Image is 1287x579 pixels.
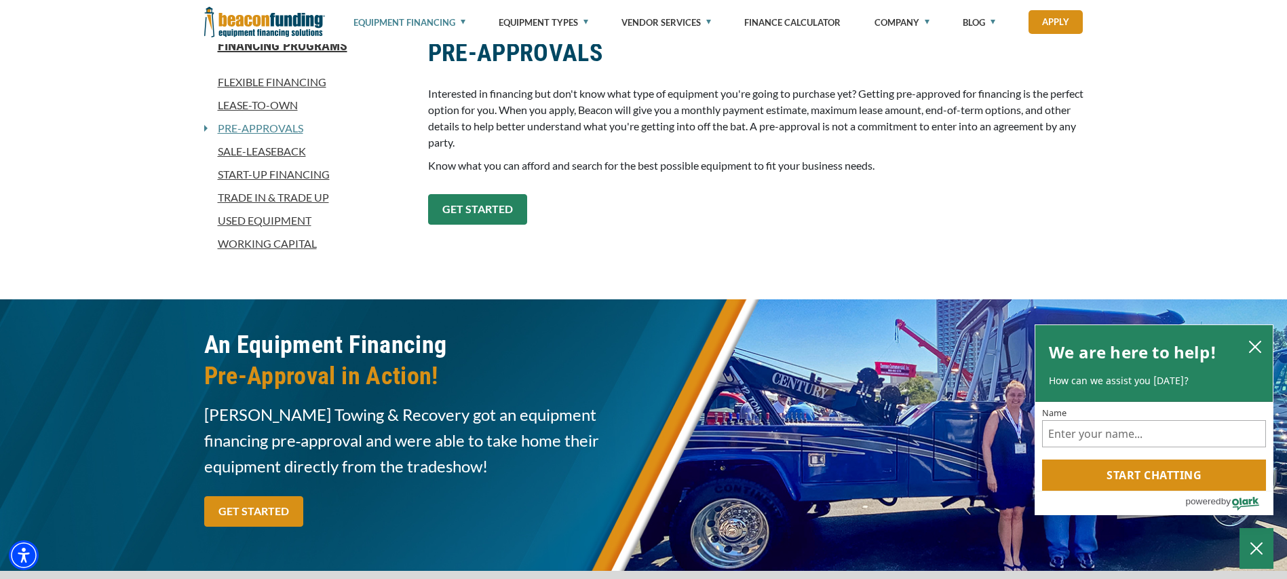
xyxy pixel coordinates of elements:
a: Financing Programs [204,37,412,54]
a: Trade In & Trade Up [204,189,412,206]
button: Close Chatbox [1240,528,1273,569]
h2: We are here to help! [1049,339,1216,366]
h2: PRE-APPROVALS [428,37,1083,69]
p: How can we assist you [DATE]? [1049,374,1259,388]
a: Pre-approvals [208,120,303,136]
a: Start-Up Financing [204,166,412,183]
a: Apply [1029,10,1083,34]
a: Sale-Leaseback [204,143,412,160]
a: Working Capital [204,236,412,252]
button: Start chatting [1042,460,1266,491]
span: Pre-Approval in Action! [204,360,636,392]
span: by [1221,493,1231,510]
a: Lease-To-Own [204,97,412,113]
span: Know what you can afford and search for the best possible equipment to fit your business needs. [428,159,875,172]
a: Flexible Financing [204,74,412,90]
span: [PERSON_NAME] Towing & Recovery got an equipment financing pre‑approval and were able to take hom... [204,402,636,479]
a: GET STARTED [428,194,527,225]
label: Name [1042,409,1266,417]
a: GET STARTED [204,496,303,527]
button: close chatbox [1244,337,1266,356]
a: Used Equipment [204,212,412,229]
a: Powered by Olark [1185,491,1273,515]
input: Name [1042,420,1266,447]
h2: An Equipment Financing [204,329,636,392]
div: olark chatbox [1035,324,1273,516]
div: Accessibility Menu [9,540,39,570]
span: Interested in financing but don't know what type of equipment you're going to purchase yet? Getti... [428,87,1083,149]
span: powered [1185,493,1221,510]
